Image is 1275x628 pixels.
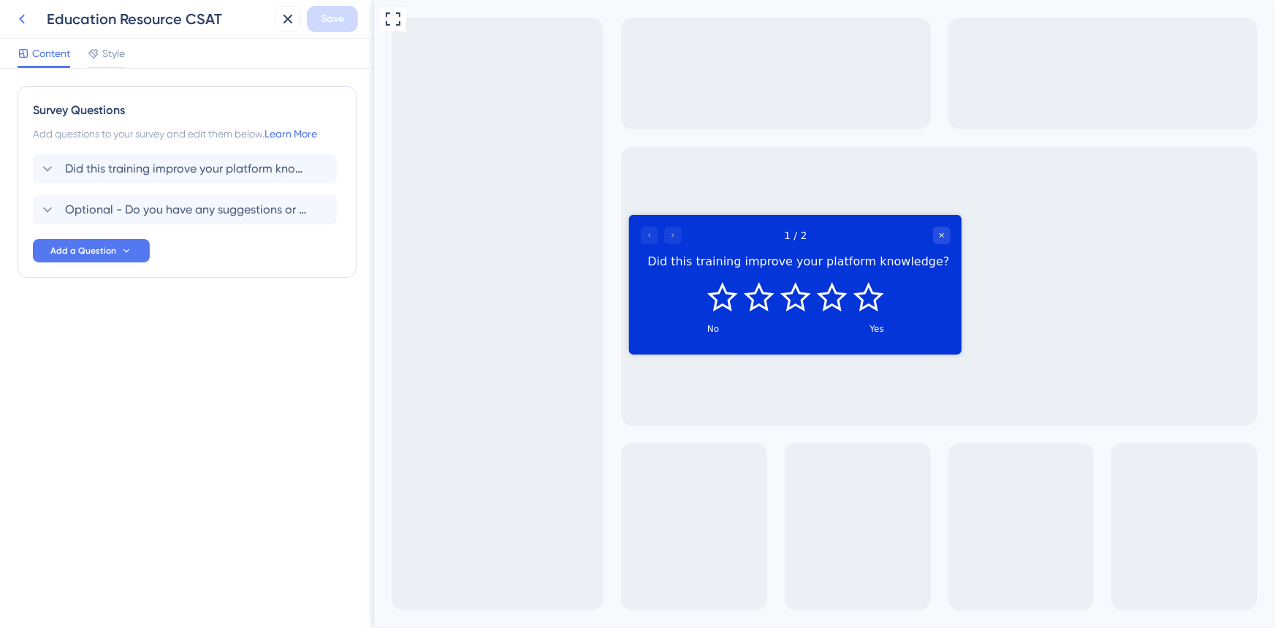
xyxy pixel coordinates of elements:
span: Save [321,10,344,28]
span: Did this training improve your platform knowledge? [65,160,306,178]
iframe: UserGuiding Survey [255,215,588,355]
div: Education Resource CSAT [47,9,269,29]
div: Add questions to your survey and edit them below. [33,125,341,143]
button: Add a Question [33,239,150,262]
button: Save [307,6,358,32]
span: Style [102,45,125,62]
span: Content [32,45,70,62]
span: Optional - Do you have any suggestions or feedback for this training? [65,201,306,219]
span: Add a Question [50,245,116,257]
div: Survey Questions [33,102,341,119]
a: Learn More [264,128,317,140]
